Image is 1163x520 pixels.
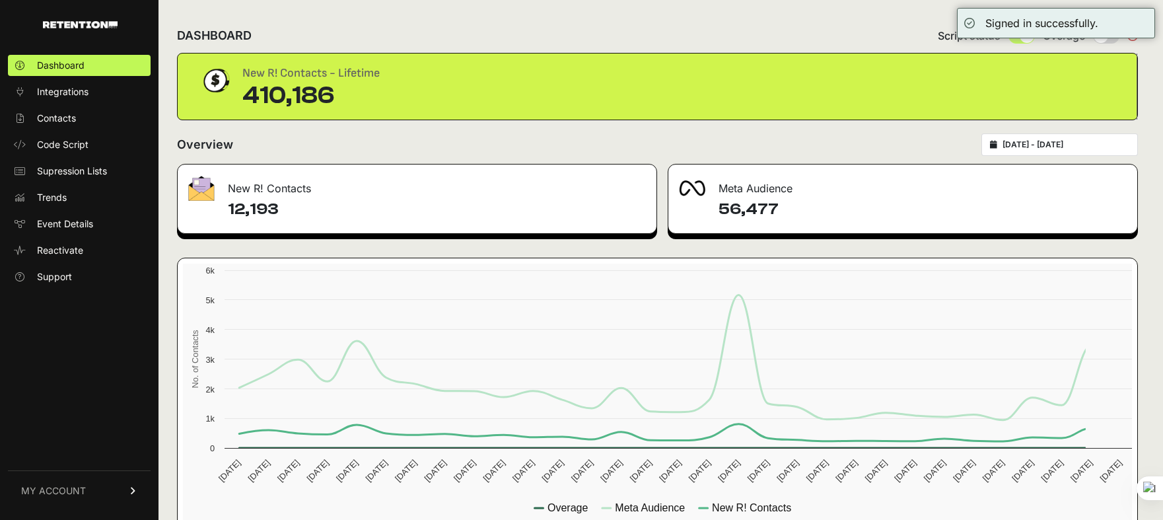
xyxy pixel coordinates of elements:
[37,138,88,151] span: Code Script
[43,21,118,28] img: Retention.com
[951,458,977,484] text: [DATE]
[863,458,889,484] text: [DATE]
[199,64,232,97] img: dollar-coin-05c43ed7efb7bc0c12610022525b4bbbb207c7efeef5aecc26f025e68dcafac9.png
[687,458,713,484] text: [DATE]
[8,187,151,208] a: Trends
[1040,458,1065,484] text: [DATE]
[178,165,656,204] div: New R! Contacts
[8,134,151,155] a: Code Script
[37,165,107,178] span: Supression Lists
[364,458,390,484] text: [DATE]
[892,458,918,484] text: [DATE]
[804,458,830,484] text: [DATE]
[37,191,67,204] span: Trends
[205,355,215,365] text: 3k
[205,266,215,276] text: 6k
[569,458,595,484] text: [DATE]
[668,165,1138,204] div: Meta Audience
[37,217,93,231] span: Event Details
[305,458,331,484] text: [DATE]
[177,135,233,154] h2: Overview
[481,458,507,484] text: [DATE]
[598,458,624,484] text: [DATE]
[981,458,1006,484] text: [DATE]
[8,470,151,511] a: MY ACCOUNT
[547,502,588,513] text: Overage
[8,266,151,287] a: Support
[985,15,1098,31] div: Signed in successfully.
[628,458,654,484] text: [DATE]
[37,270,72,283] span: Support
[393,458,419,484] text: [DATE]
[719,199,1127,220] h4: 56,477
[275,458,301,484] text: [DATE]
[922,458,948,484] text: [DATE]
[205,295,215,305] text: 5k
[833,458,859,484] text: [DATE]
[746,458,771,484] text: [DATE]
[177,26,252,45] h2: DASHBOARD
[37,112,76,125] span: Contacts
[228,199,646,220] h4: 12,193
[210,443,215,453] text: 0
[8,213,151,235] a: Event Details
[1069,458,1094,484] text: [DATE]
[8,81,151,102] a: Integrations
[938,28,1001,44] span: Script status
[8,240,151,261] a: Reactivate
[37,59,85,72] span: Dashboard
[422,458,448,484] text: [DATE]
[205,385,215,394] text: 2k
[775,458,800,484] text: [DATE]
[1098,458,1124,484] text: [DATE]
[1010,458,1036,484] text: [DATE]
[246,458,272,484] text: [DATE]
[205,414,215,424] text: 1k
[712,502,791,513] text: New R! Contacts
[21,484,86,498] span: MY ACCOUNT
[540,458,565,484] text: [DATE]
[242,64,380,83] div: New R! Contacts - Lifetime
[242,83,380,109] div: 410,186
[37,244,83,257] span: Reactivate
[37,85,88,98] span: Integrations
[8,108,151,129] a: Contacts
[511,458,536,484] text: [DATE]
[657,458,683,484] text: [DATE]
[716,458,742,484] text: [DATE]
[217,458,242,484] text: [DATE]
[205,325,215,335] text: 4k
[679,180,705,196] img: fa-meta-2f981b61bb99beabf952f7030308934f19ce035c18b003e963880cc3fabeebb7.png
[188,176,215,201] img: fa-envelope-19ae18322b30453b285274b1b8af3d052b27d846a4fbe8435d1a52b978f639a2.png
[452,458,477,484] text: [DATE]
[615,502,685,513] text: Meta Audience
[8,161,151,182] a: Supression Lists
[8,55,151,76] a: Dashboard
[190,330,200,388] text: No. of Contacts
[334,458,360,484] text: [DATE]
